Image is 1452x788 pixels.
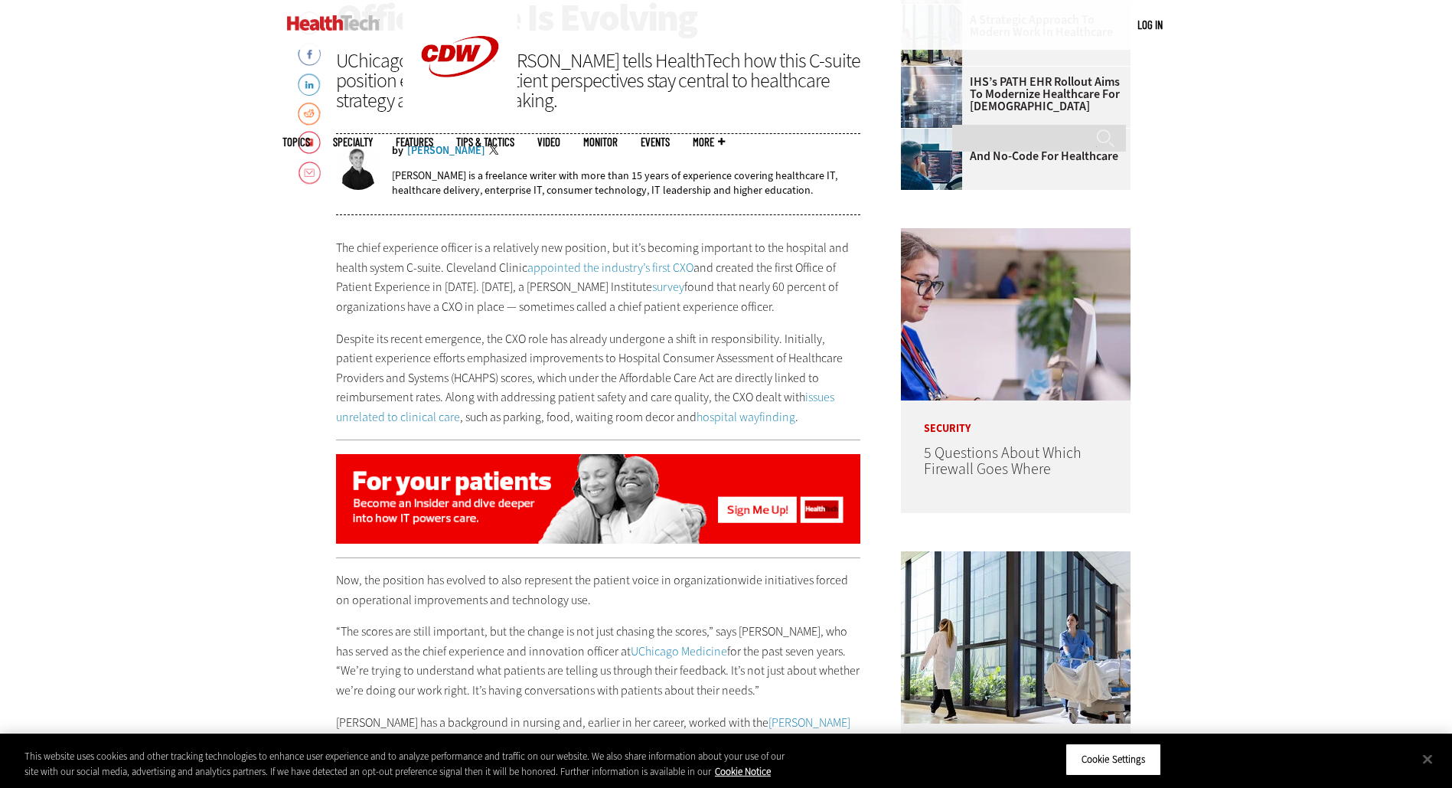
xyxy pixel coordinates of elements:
p: [PERSON_NAME] is a freelance writer with more than 15 years of experience covering healthcare IT,... [392,168,861,198]
a: appointed the industry’s first CXO [527,260,693,276]
img: Join Insider Program [336,454,861,544]
a: Video [537,136,560,148]
a: MonITor [583,136,618,148]
img: Brian Eastwood [336,146,380,190]
a: Tips & Tactics [456,136,514,148]
div: This website uses cookies and other tracking technologies to enhance user experience and to analy... [24,749,798,779]
p: Despite its recent emergence, the CXO role has already undergone a shift in responsibility. Initi... [336,329,861,427]
p: The chief experience officer is a relatively new position, but it’s becoming important to the hos... [336,238,861,316]
a: survey [652,279,684,295]
p: Digital Workspace [901,724,1131,757]
p: “The scores are still important, but the change is not just chasing the scores,” says [PERSON_NAM... [336,622,861,700]
a: hospital wayfinding [697,409,795,425]
a: UChicago Medicine [631,643,727,659]
a: Coworkers coding [901,129,970,141]
a: Events [641,136,670,148]
button: Cookie Settings [1065,744,1161,776]
img: Healthcare provider using computer [901,228,1131,401]
img: Coworkers coding [901,129,962,190]
a: Understanding Low-Code and No-Code for Healthcare [901,138,1121,162]
a: More information about your privacy [715,765,771,778]
span: More [693,136,725,148]
a: Features [396,136,433,148]
img: Health workers in a modern hospital [901,551,1131,724]
p: Security [901,401,1131,434]
button: Close [1411,742,1444,776]
img: Home [287,15,380,31]
p: Now, the position has evolved to also represent the patient voice in organizationwide initiatives... [336,571,861,610]
a: 5 Questions About Which Firewall Goes Where [924,443,1082,479]
a: CDW [403,101,517,117]
a: Log in [1137,18,1163,31]
span: Topics [282,136,310,148]
span: Specialty [333,136,373,148]
div: User menu [1137,17,1163,33]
